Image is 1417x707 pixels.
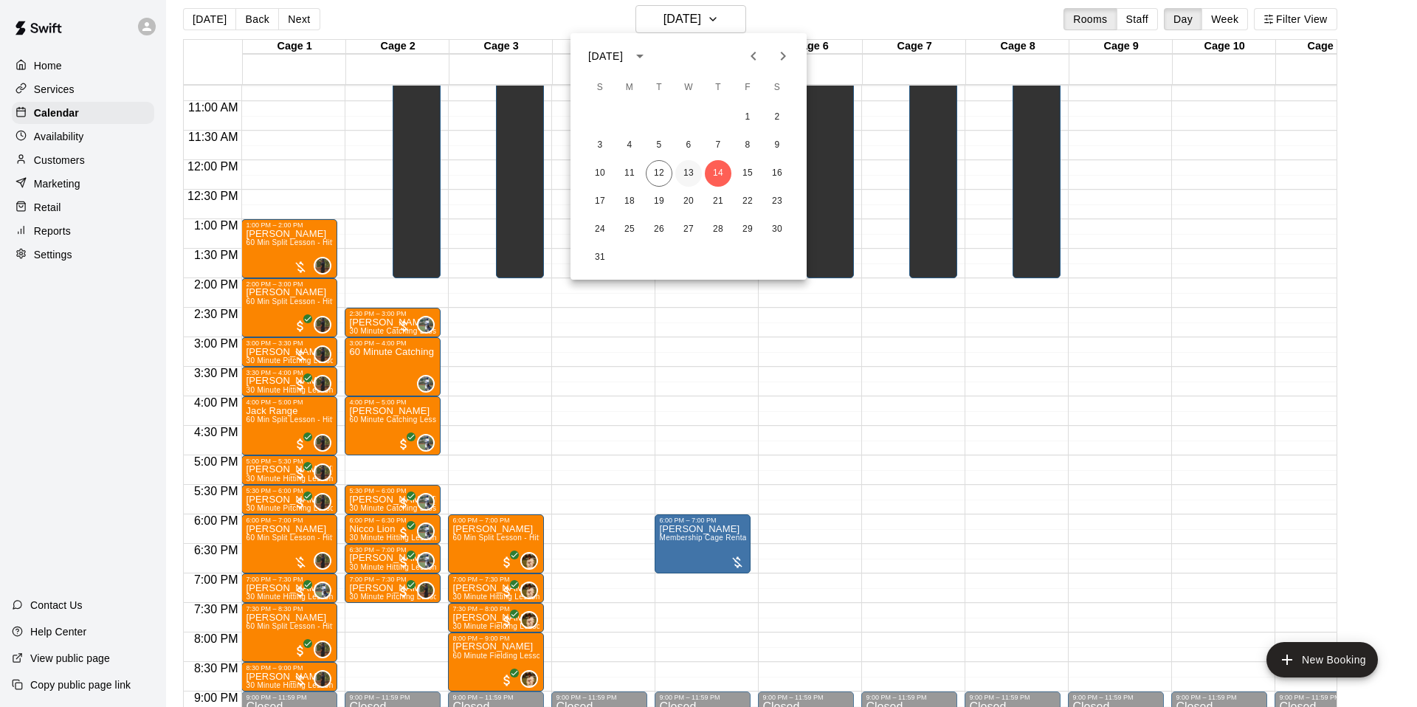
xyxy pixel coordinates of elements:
span: Tuesday [646,73,672,103]
button: 3 [587,132,613,159]
div: [DATE] [588,49,623,64]
button: 16 [764,160,790,187]
button: 8 [734,132,761,159]
button: 25 [616,216,643,243]
button: 4 [616,132,643,159]
button: Previous month [739,41,768,71]
button: 14 [705,160,731,187]
span: Sunday [587,73,613,103]
button: 5 [646,132,672,159]
button: 1 [734,104,761,131]
button: 6 [675,132,702,159]
button: 12 [646,160,672,187]
span: Monday [616,73,643,103]
button: 22 [734,188,761,215]
button: 23 [764,188,790,215]
button: 9 [764,132,790,159]
button: calendar view is open, switch to year view [627,44,652,69]
button: 27 [675,216,702,243]
button: 31 [587,244,613,271]
button: 17 [587,188,613,215]
button: 28 [705,216,731,243]
button: 10 [587,160,613,187]
button: 2 [764,104,790,131]
span: Thursday [705,73,731,103]
button: 20 [675,188,702,215]
span: Saturday [764,73,790,103]
button: Next month [768,41,798,71]
button: 19 [646,188,672,215]
button: 15 [734,160,761,187]
button: 11 [616,160,643,187]
span: Friday [734,73,761,103]
span: Wednesday [675,73,702,103]
button: 7 [705,132,731,159]
button: 30 [764,216,790,243]
button: 24 [587,216,613,243]
button: 26 [646,216,672,243]
button: 13 [675,160,702,187]
button: 21 [705,188,731,215]
button: 18 [616,188,643,215]
button: 29 [734,216,761,243]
